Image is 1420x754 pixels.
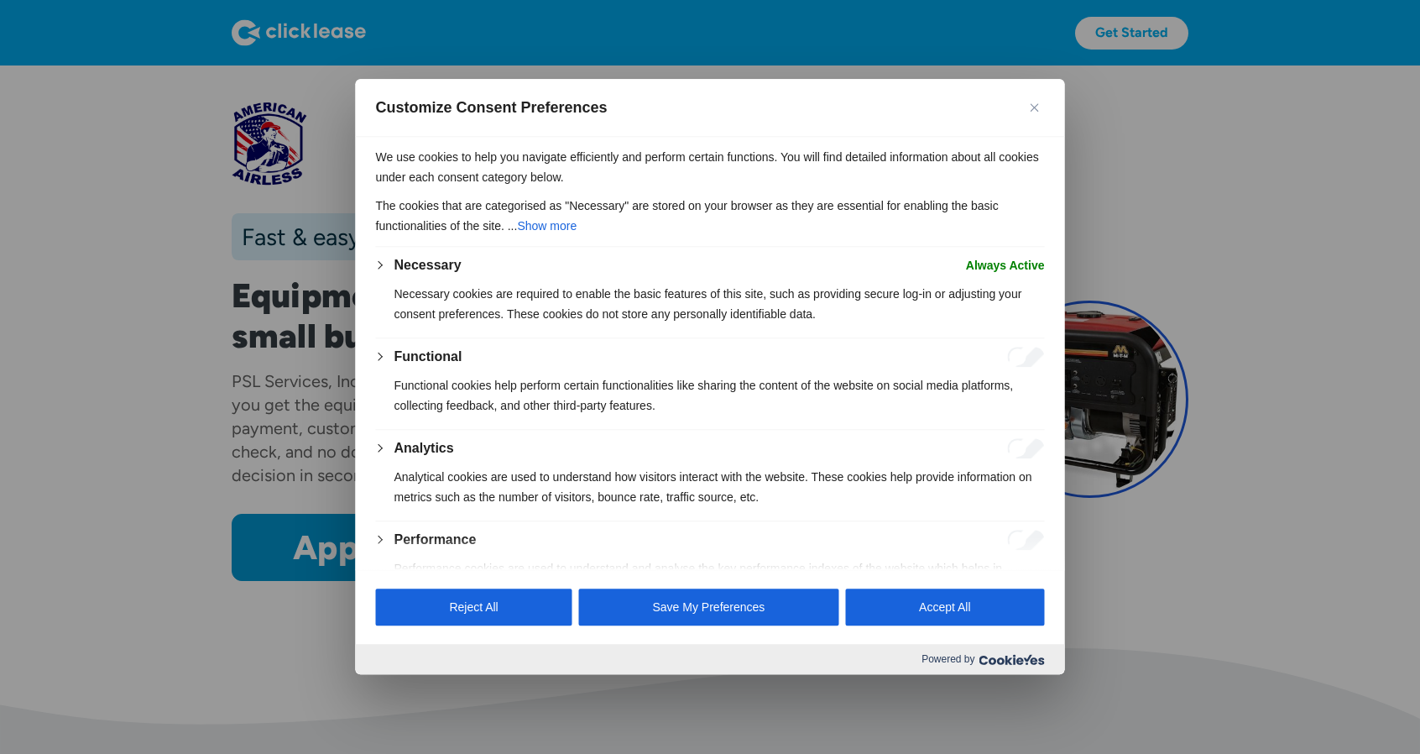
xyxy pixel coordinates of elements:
[394,284,1045,324] p: Necessary cookies are required to enable the basic features of this site, such as providing secur...
[394,347,462,367] button: Functional
[1008,347,1045,367] input: Enable Functional
[394,530,477,550] button: Performance
[376,97,608,118] span: Customize Consent Preferences
[376,196,1045,236] p: The cookies that are categorised as "Necessary" are stored on your browser as they are essential ...
[394,467,1045,507] p: Analytical cookies are used to understand how visitors interact with the website. These cookies h...
[376,589,572,626] button: Reject All
[579,589,839,626] button: Save My Preferences
[979,654,1045,665] img: Cookieyes logo
[1008,438,1045,458] input: Enable Analytics
[394,255,462,275] button: Necessary
[1031,103,1039,112] img: Close
[517,216,577,236] button: Show more
[845,589,1044,626] button: Accept All
[1008,530,1045,550] input: Enable Performance
[356,645,1065,675] div: Powered by
[1025,97,1045,118] button: Close
[376,147,1045,187] p: We use cookies to help you navigate efficiently and perform certain functions. You will find deta...
[966,255,1045,275] span: Always Active
[394,438,454,458] button: Analytics
[356,79,1065,674] div: Customize Consent Preferences
[394,375,1045,416] p: Functional cookies help perform certain functionalities like sharing the content of the website o...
